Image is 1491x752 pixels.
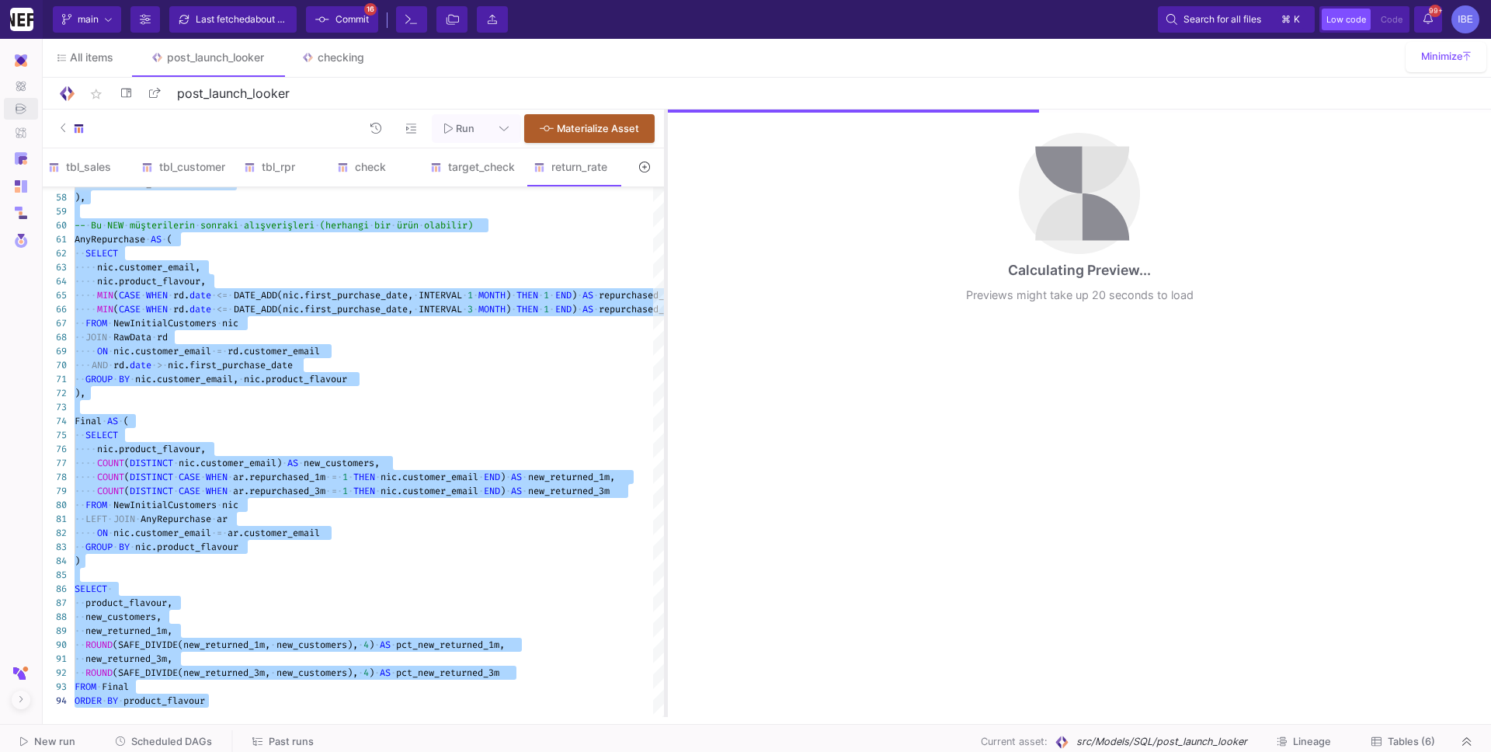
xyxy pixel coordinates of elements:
span: MONTH [478,303,506,315]
span: · [228,288,233,302]
span: ·· [75,330,85,344]
span: · [522,484,527,498]
span: nic [222,317,238,329]
span: NEW [107,219,123,232]
span: AS [511,471,522,483]
span: ···· [75,484,97,498]
span: nic.product_flavour, [97,443,206,455]
span: · [325,484,331,498]
div: checking [318,51,364,64]
span: Bu [91,219,102,232]
span: ( [124,471,130,483]
span: k [1294,10,1300,29]
img: y42-short-logo.svg [13,656,29,691]
button: main [53,6,121,33]
span: · [549,302,554,316]
span: · [173,484,179,498]
span: rd [157,331,168,343]
div: tbl_rpr [244,161,318,173]
span: ·· [75,316,85,330]
div: 74 [39,414,67,428]
button: 99+ [1414,6,1442,33]
span: ···· [75,456,97,470]
span: · [325,470,331,484]
span: > [157,359,162,371]
span: · [549,288,554,302]
span: · [538,288,544,302]
img: loading.svg [1019,133,1140,254]
span: · [282,456,287,470]
span: CASE [119,289,141,301]
span: THEN [353,485,375,497]
span: main [78,8,99,31]
span: new_returned_1m, [528,471,615,483]
span: · [473,302,478,316]
span: · [511,288,516,302]
div: 66 [39,302,67,316]
span: WHEN [206,471,228,483]
div: tbl_sales [48,161,123,173]
span: 1 [467,289,473,301]
span: MIN [97,289,113,301]
span: nic.customer_email [113,345,211,357]
span: 1 [544,303,549,315]
span: · [478,484,484,498]
span: rd.customer_email [228,345,320,357]
span: New run [34,736,75,747]
span: date [189,289,211,301]
img: SQL-Model type child icon [430,162,442,173]
div: 77 [39,456,67,470]
span: bir [374,219,391,232]
span: · [538,302,544,316]
span: nic.customer_email) [179,457,282,469]
span: · [141,288,146,302]
span: ··· [75,358,92,372]
img: Navigation icon [15,207,27,219]
div: 70 [39,358,67,372]
span: JOIN [85,331,107,343]
span: ar.repurchased_3m [233,485,325,497]
span: DISTINCT [130,457,173,469]
span: 99+ [1429,5,1441,17]
span: · [506,484,511,498]
span: new_returned_3m [528,485,610,497]
img: SQL-Model type child icon [48,162,60,173]
span: · [506,470,511,484]
span: ···· [75,470,97,484]
span: All items [70,51,113,64]
span: ···· [75,274,97,288]
span: INTERVAL [419,303,462,315]
span: · [141,302,146,316]
span: ) [506,289,511,301]
img: Navigation icon [15,54,27,67]
div: 67 [39,316,67,330]
span: Run [456,123,474,134]
span: ( [123,415,129,427]
span: · [195,218,200,232]
span: Search for all files [1183,8,1261,31]
span: COUNT [97,471,124,483]
span: <= [217,289,228,301]
div: Calculating Preview... [1008,260,1151,280]
div: 69 [39,344,67,358]
div: 73 [39,400,67,414]
span: · [577,288,582,302]
textarea: Editor content;Press Alt+F1 for Accessibility Options. [209,694,210,708]
div: 63 [39,260,67,274]
span: COUNT [97,457,124,469]
span: THEN [353,471,375,483]
span: ···· [75,260,97,274]
span: alışverişleri [244,219,315,232]
span: CASE [179,485,200,497]
div: 65 [39,288,67,302]
span: · [369,218,374,232]
span: ) [500,471,506,483]
div: 78 [39,470,67,484]
span: · [211,288,217,302]
span: Materialize Asset [557,123,639,134]
span: ·· [75,246,85,260]
span: CASE [119,303,141,315]
span: ( [113,289,119,301]
span: · [151,330,157,344]
span: · [375,484,381,498]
